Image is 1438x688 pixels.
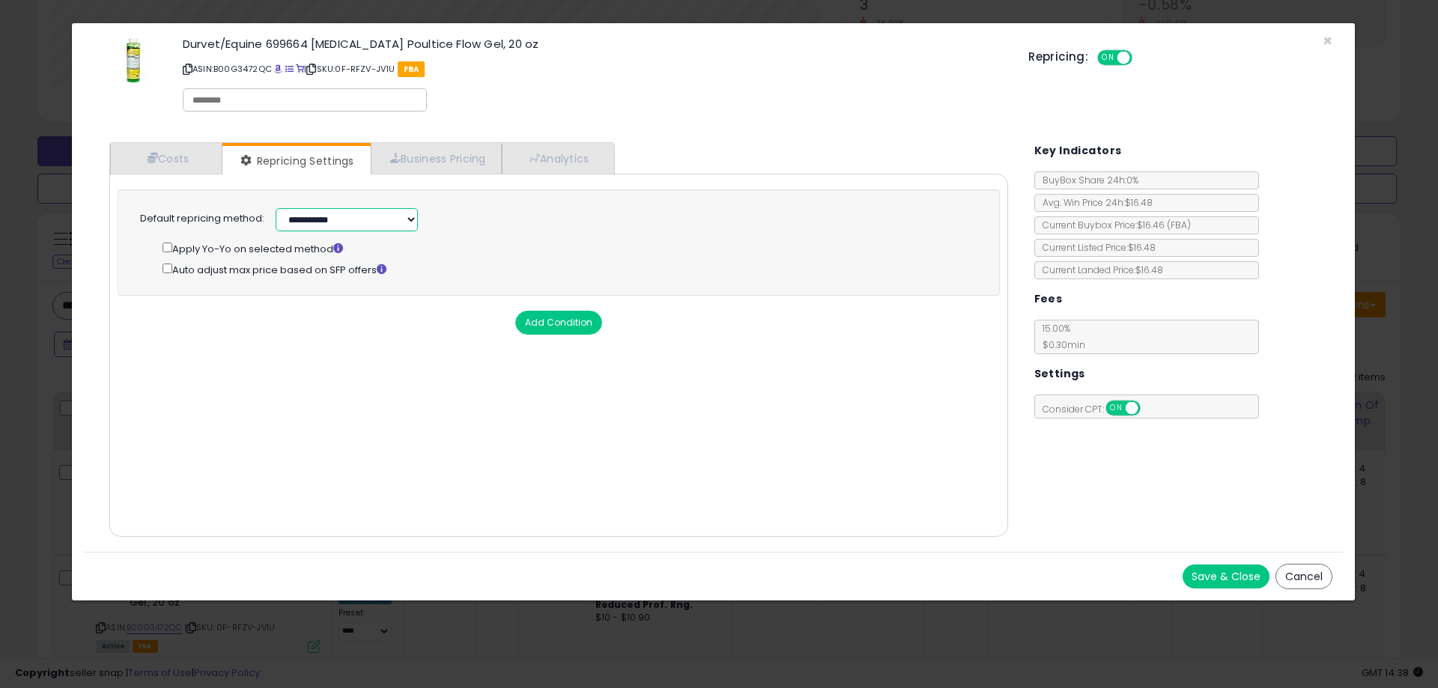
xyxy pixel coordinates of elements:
[1130,52,1154,64] span: OFF
[140,212,264,226] label: Default repricing method:
[1034,141,1122,160] h5: Key Indicators
[1035,241,1156,254] span: Current Listed Price: $16.48
[222,146,369,176] a: Repricing Settings
[1035,174,1138,186] span: BuyBox Share 24h: 0%
[1034,365,1085,383] h5: Settings
[1323,30,1332,52] span: ×
[285,63,294,75] a: All offer listings
[274,63,282,75] a: BuyBox page
[1035,322,1085,351] span: 15.00 %
[371,143,502,174] a: Business Pricing
[1183,564,1269,588] button: Save & Close
[1035,264,1163,276] span: Current Landed Price: $16.48
[1137,219,1191,231] span: $16.46
[515,311,602,335] button: Add Condition
[1107,402,1126,415] span: ON
[1035,196,1153,209] span: Avg. Win Price 24h: $16.48
[1035,403,1160,415] span: Consider CPT:
[1275,564,1332,589] button: Cancel
[183,57,1006,81] p: ASIN: B00G3472QC | SKU: 0F-RFZV-JV1U
[183,38,1006,49] h3: Durvet/Equine 699664 [MEDICAL_DATA] Poultice Flow Gel, 20 oz
[110,143,222,174] a: Costs
[1138,402,1162,415] span: OFF
[296,63,304,75] a: Your listing only
[398,61,425,77] span: FBA
[1035,338,1085,351] span: $0.30 min
[111,38,156,83] img: 41zb-kM7JnS._SL60_.jpg
[1028,51,1088,63] h5: Repricing:
[1034,290,1063,308] h5: Fees
[1099,52,1117,64] span: ON
[1167,219,1191,231] span: ( FBA )
[163,240,975,257] div: Apply Yo-Yo on selected method
[502,143,613,174] a: Analytics
[163,261,975,278] div: Auto adjust max price based on SFP offers
[1035,219,1191,231] span: Current Buybox Price:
